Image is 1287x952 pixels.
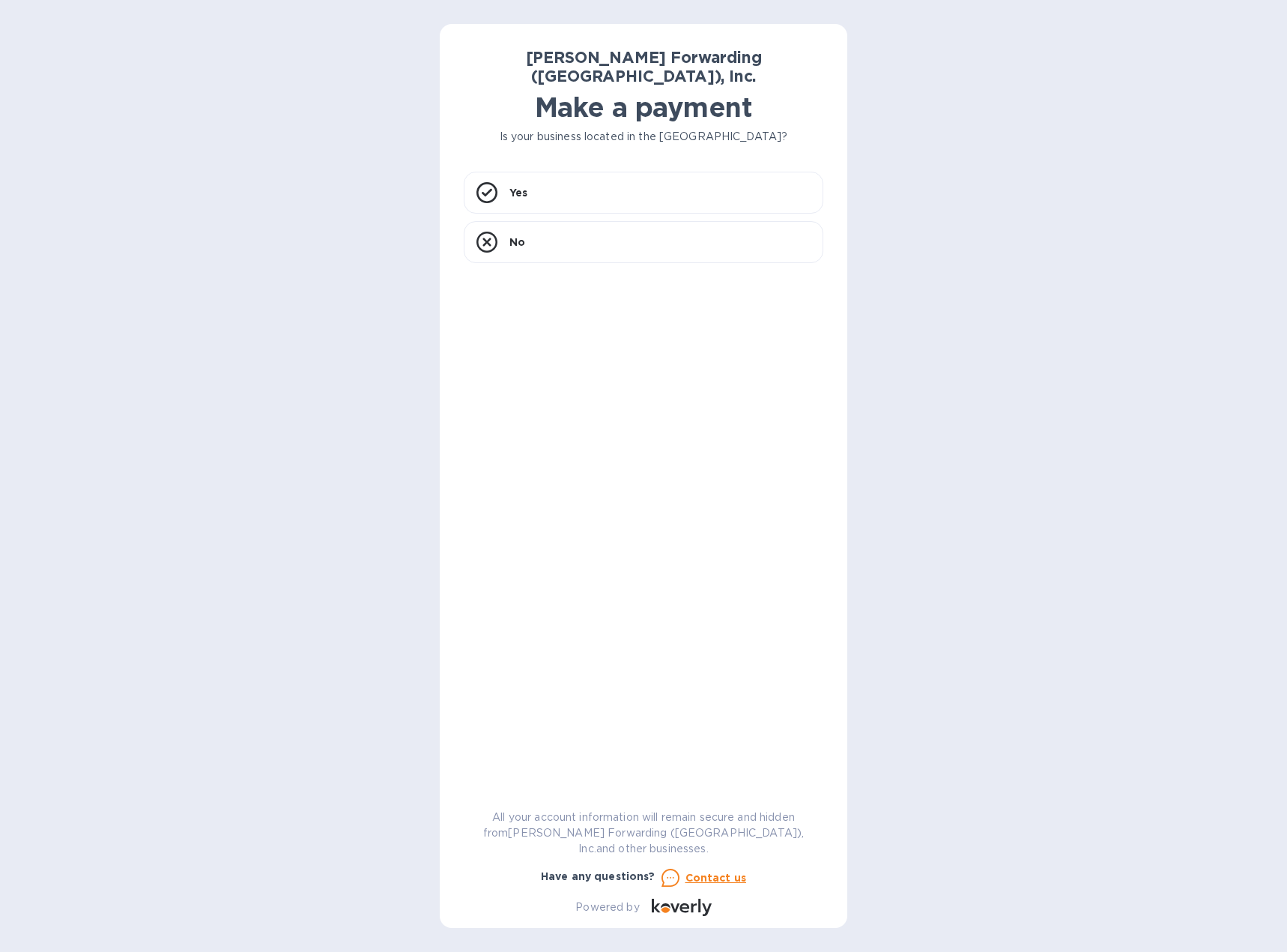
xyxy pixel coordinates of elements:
[464,129,823,145] p: Is your business located in the [GEOGRAPHIC_DATA]?
[685,872,747,884] u: Contact us
[464,91,823,123] h1: Make a payment
[464,810,823,857] p: All your account information will remain secure and hidden from [PERSON_NAME] Forwarding ([GEOGRA...
[509,235,525,250] p: No
[509,185,527,200] p: Yes
[541,870,655,882] b: Have any questions?
[526,48,762,85] b: [PERSON_NAME] Forwarding ([GEOGRAPHIC_DATA]), Inc.
[575,900,639,915] p: Powered by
